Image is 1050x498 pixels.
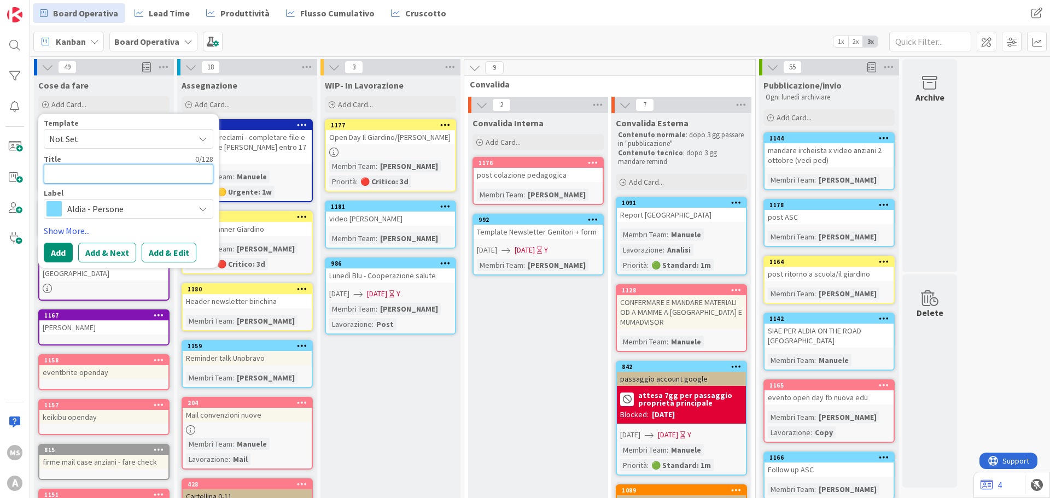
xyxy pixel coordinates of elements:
span: 3 [345,61,363,74]
span: Not Set [49,132,186,146]
span: : [523,189,525,201]
div: 1159Reminder talk Unobravo [183,341,312,365]
span: Add Card... [629,177,664,187]
div: 1089 [622,487,746,494]
div: 1178 [765,200,894,210]
div: 🟢 Standard: 1m [649,459,714,471]
div: 986 [331,260,455,267]
span: Pubblicazione/invio [763,80,842,91]
div: Vertical banner Giardino [183,222,312,236]
div: Membri Team [477,189,523,201]
div: mandare ircheista x video anziani 2 ottobre (vedi ped) [765,143,894,167]
a: 4 [981,478,1002,491]
div: Manuele [668,444,704,456]
div: 1158eventbrite openday [39,355,168,379]
span: : [667,229,668,241]
div: 🔴 Critico: 3d [214,258,268,270]
span: Assegnazione [182,80,237,91]
div: [PERSON_NAME] [377,303,441,315]
div: 1165 [765,380,894,390]
div: [PERSON_NAME] [816,288,879,300]
div: 1177 [326,120,455,130]
span: Flusso Cumulativo [300,7,375,20]
div: 1157keikibu openday [39,400,168,424]
span: 49 [58,61,77,74]
div: 1178 [769,201,894,209]
div: 1167 [39,310,168,320]
div: 1131 [183,120,312,130]
span: [DATE] [477,244,497,256]
span: : [663,244,664,256]
div: 1091 [617,198,746,208]
div: 815firme mail case anziani - fare check [39,445,168,469]
div: 1167[PERSON_NAME] [39,310,168,335]
div: 1181 [326,202,455,212]
div: 204 [188,399,312,407]
div: Membri Team [768,411,814,423]
span: : [232,171,234,183]
div: 1164post ritorno a scuola/il giardino [765,257,894,281]
div: 992 [479,216,603,224]
span: Convalida Esterna [616,118,689,128]
div: 1166Follow up ASC [765,453,894,477]
span: Lead Time [149,7,190,20]
div: 1165evento open day fb nuova edu [765,380,894,405]
div: Processo reclami - completare file e rispondere [PERSON_NAME] entro 17 seyt [183,130,312,164]
div: Open Day Il Giardino/[PERSON_NAME] [326,130,455,144]
div: Membri Team [620,444,667,456]
div: 1131Processo reclami - completare file e rispondere [PERSON_NAME] entro 17 seyt [183,120,312,164]
div: evento open day fb nuova edu [765,390,894,405]
div: 1144 [769,134,894,142]
div: 1142 [765,314,894,324]
div: 1177Open Day Il Giardino/[PERSON_NAME] [326,120,455,144]
span: Add Card... [338,99,373,109]
div: Membri Team [477,259,523,271]
a: Flusso Cumulativo [279,3,381,23]
div: Membri Team [620,336,667,348]
div: Analisi [664,244,693,256]
div: 1157 [39,400,168,410]
div: A [7,476,22,491]
div: 1176post colazione pedagogica [474,158,603,182]
span: : [376,303,377,315]
div: Membri Team [768,354,814,366]
span: : [232,438,234,450]
div: Lavorazione [768,426,810,438]
div: 1167 [44,312,168,319]
div: [PERSON_NAME] [377,160,441,172]
span: 1x [833,36,848,47]
span: : [814,483,816,495]
div: [PERSON_NAME] [816,174,879,186]
div: 1165 [769,382,894,389]
span: [DATE] [367,288,387,300]
div: Y [687,429,691,441]
div: Copertine Prg Educativi [GEOGRAPHIC_DATA] [39,256,168,280]
span: 9 [485,61,504,74]
div: Membri Team [329,303,376,315]
span: : [647,259,649,271]
div: [PERSON_NAME] [525,189,588,201]
div: post ASC [765,210,894,224]
span: : [814,174,816,186]
div: 842 [622,363,746,371]
div: 1158 [39,355,168,365]
strong: Contenuto normale [618,130,686,139]
div: Archive [915,91,944,104]
p: : dopo 3 gg mandare remind [618,149,745,167]
span: Template [44,119,79,127]
span: : [372,318,374,330]
div: Priorità [329,175,356,188]
span: WIP- In Lavorazione [325,80,404,91]
div: 0 / 128 [65,154,213,164]
div: 1159 [188,342,312,350]
div: Membri Team [768,174,814,186]
div: 1142SIAE PER ALDIA ON THE ROAD [GEOGRAPHIC_DATA] [765,314,894,348]
div: Blocked: [620,409,649,420]
span: : [814,288,816,300]
div: 1128 [622,286,746,294]
div: 1166 [769,454,894,461]
div: firme mail case anziani - fare check [39,455,168,469]
div: Membri Team [186,315,232,327]
div: [PERSON_NAME] [234,243,297,255]
a: Board Operativa [33,3,125,23]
